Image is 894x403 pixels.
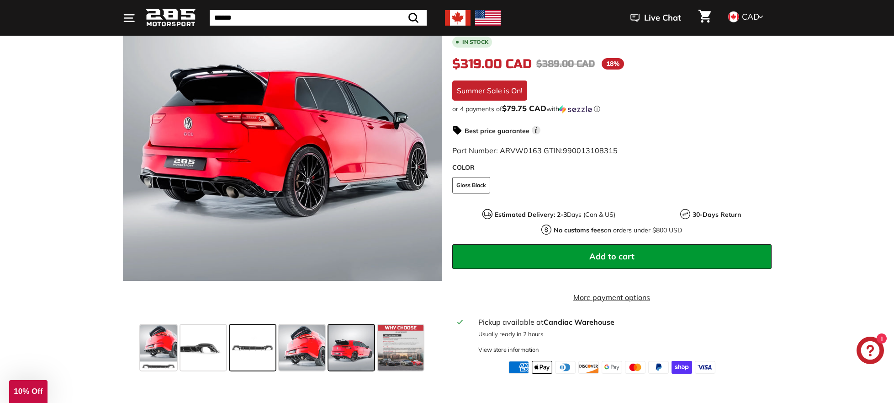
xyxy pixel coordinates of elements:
[854,337,887,366] inbox-online-store-chat: Shopify online store chat
[478,317,766,328] div: Pickup available at
[544,317,614,327] strong: Candiac Warehouse
[602,58,624,70] span: 18%
[554,226,604,234] strong: No customs fees
[210,10,427,26] input: Search
[644,12,681,24] span: Live Chat
[695,361,715,374] img: visa
[452,292,772,303] a: More payment options
[452,104,772,113] div: or 4 payments of with
[589,251,635,262] span: Add to cart
[625,361,645,374] img: master
[672,361,692,374] img: shopify_pay
[452,104,772,113] div: or 4 payments of$79.75 CADwithSezzle Click to learn more about Sezzle
[742,11,759,22] span: CAD
[452,146,618,155] span: Part Number: ARVW0163 GTIN:
[559,105,592,113] img: Sezzle
[563,146,618,155] span: 990013108315
[478,345,539,354] div: View store information
[9,380,48,403] div: 10% Off
[532,361,552,374] img: apple_pay
[452,56,532,72] span: $319.00 CAD
[693,2,716,33] a: Cart
[14,387,42,396] span: 10% Off
[536,58,595,70] span: $389.00 CAD
[602,361,622,374] img: google_pay
[478,330,766,339] p: Usually ready in 2 hours
[452,244,772,269] button: Add to cart
[555,361,576,374] img: diners_club
[146,7,196,29] img: Logo_285_Motorsport_areodynamics_components
[578,361,599,374] img: discover
[508,361,529,374] img: american_express
[465,127,529,135] strong: Best price guarantee
[554,226,682,235] p: on orders under $800 USD
[462,39,488,45] b: In stock
[619,6,693,29] button: Live Chat
[452,81,527,101] div: Summer Sale is On!
[693,210,741,219] strong: 30-Days Return
[495,210,567,219] strong: Estimated Delivery: 2-3
[502,103,546,113] span: $79.75 CAD
[452,163,772,172] label: COLOR
[532,126,540,134] span: i
[648,361,669,374] img: paypal
[495,210,615,220] p: Days (Can & US)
